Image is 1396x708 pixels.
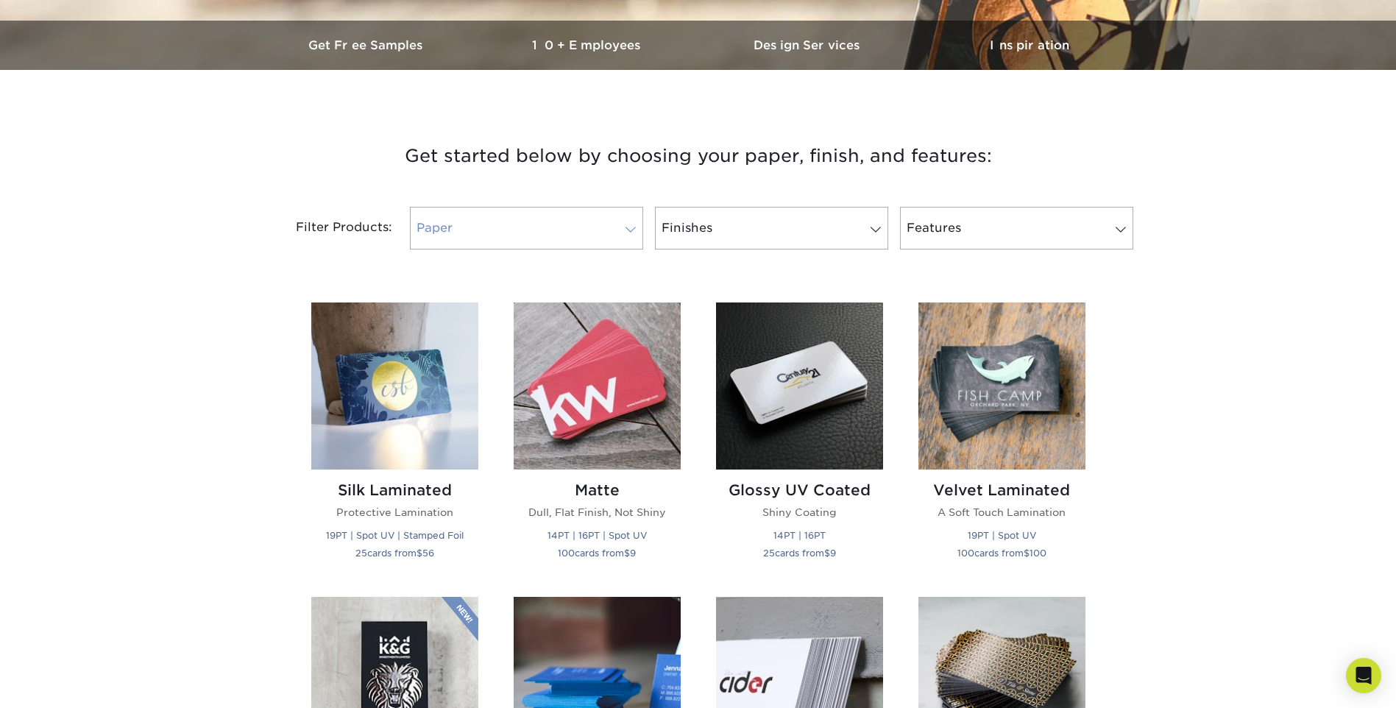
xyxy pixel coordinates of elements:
[698,38,919,52] h3: Design Services
[355,548,434,559] small: cards from
[326,530,464,541] small: 19PT | Spot UV | Stamped Foil
[919,38,1140,52] h3: Inspiration
[763,548,836,559] small: cards from
[918,481,1085,499] h2: Velvet Laminated
[410,207,643,249] a: Paper
[830,548,836,559] span: 9
[624,548,630,559] span: $
[716,302,883,470] img: Glossy UV Coated Business Cards
[773,530,826,541] small: 14PT | 16PT
[442,597,478,641] img: New Product
[478,38,698,52] h3: 10+ Employees
[514,481,681,499] h2: Matte
[900,207,1133,249] a: Features
[311,505,478,520] p: Protective Lamination
[558,548,575,559] span: 100
[548,530,647,541] small: 14PT | 16PT | Spot UV
[478,21,698,70] a: 10+ Employees
[514,302,681,470] img: Matte Business Cards
[716,505,883,520] p: Shiny Coating
[514,505,681,520] p: Dull, Flat Finish, Not Shiny
[257,21,478,70] a: Get Free Samples
[716,302,883,578] a: Glossy UV Coated Business Cards Glossy UV Coated Shiny Coating 14PT | 16PT 25cards from$9
[1346,658,1381,693] div: Open Intercom Messenger
[763,548,775,559] span: 25
[919,21,1140,70] a: Inspiration
[918,302,1085,470] img: Velvet Laminated Business Cards
[655,207,888,249] a: Finishes
[918,505,1085,520] p: A Soft Touch Lamination
[268,123,1129,189] h3: Get started below by choosing your paper, finish, and features:
[918,302,1085,578] a: Velvet Laminated Business Cards Velvet Laminated A Soft Touch Lamination 19PT | Spot UV 100cards ...
[824,548,830,559] span: $
[311,481,478,499] h2: Silk Laminated
[1030,548,1046,559] span: 100
[968,530,1036,541] small: 19PT | Spot UV
[957,548,1046,559] small: cards from
[311,302,478,470] img: Silk Laminated Business Cards
[630,548,636,559] span: 9
[698,21,919,70] a: Design Services
[355,548,367,559] span: 25
[716,481,883,499] h2: Glossy UV Coated
[558,548,636,559] small: cards from
[311,302,478,578] a: Silk Laminated Business Cards Silk Laminated Protective Lamination 19PT | Spot UV | Stamped Foil ...
[1024,548,1030,559] span: $
[417,548,422,559] span: $
[257,207,404,249] div: Filter Products:
[4,663,125,703] iframe: Google Customer Reviews
[957,548,974,559] span: 100
[257,38,478,52] h3: Get Free Samples
[514,302,681,578] a: Matte Business Cards Matte Dull, Flat Finish, Not Shiny 14PT | 16PT | Spot UV 100cards from$9
[422,548,434,559] span: 56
